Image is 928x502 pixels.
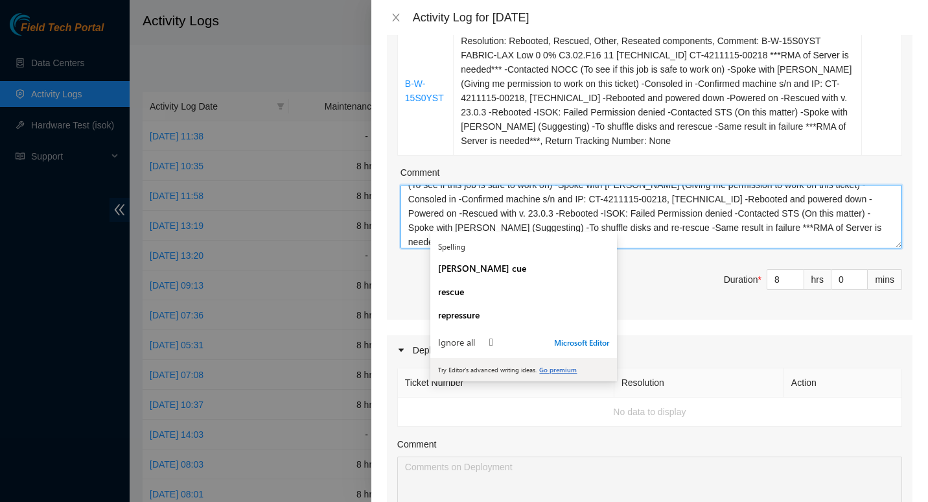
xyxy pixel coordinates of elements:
[387,12,405,24] button: Close
[400,165,440,180] label: Comment
[398,398,902,427] td: No data to display
[784,368,902,398] th: Action
[400,185,902,248] textarea: Comment
[405,78,444,103] a: B-W-15S0YST
[397,346,405,354] span: caret-right
[724,272,761,287] div: Duration
[387,335,912,365] div: Deployment Issues
[398,368,614,398] th: Ticket Number
[397,437,437,451] label: Comment
[413,10,912,25] div: Activity Log for [DATE]
[804,269,831,290] div: hrs
[614,368,784,398] th: Resolution
[391,12,401,23] span: close
[454,27,862,156] td: Resolution: Rebooted, Rescued, Other, Reseated components, Comment: B-W-15S0YST FABRIC-LAX Low 0 ...
[868,269,902,290] div: mins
